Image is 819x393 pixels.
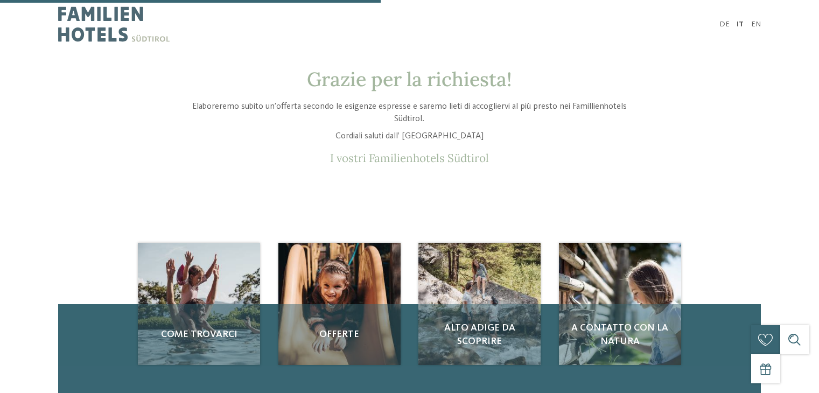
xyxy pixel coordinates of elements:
[179,130,640,143] p: Cordiali saluti dall’ [GEOGRAPHIC_DATA]
[138,243,260,365] a: Richiesta Come trovarci
[179,101,640,125] p: Elaboreremo subito un’offerta secondo le esigenze espresse e saremo lieti di accogliervi al più p...
[418,243,541,365] img: Richiesta
[307,67,512,92] span: Grazie per la richiesta!
[138,243,260,365] img: Richiesta
[148,328,250,341] span: Come trovarci
[278,243,401,365] img: Richiesta
[418,243,541,365] a: Richiesta Alto Adige da scoprire
[288,328,391,341] span: Offerte
[559,243,681,365] img: Richiesta
[569,321,671,348] span: A contatto con la natura
[428,321,531,348] span: Alto Adige da scoprire
[751,20,761,28] a: EN
[179,152,640,165] p: I vostri Familienhotels Südtirol
[278,243,401,365] a: Richiesta Offerte
[737,20,744,28] a: IT
[719,20,730,28] a: DE
[559,243,681,365] a: Richiesta A contatto con la natura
